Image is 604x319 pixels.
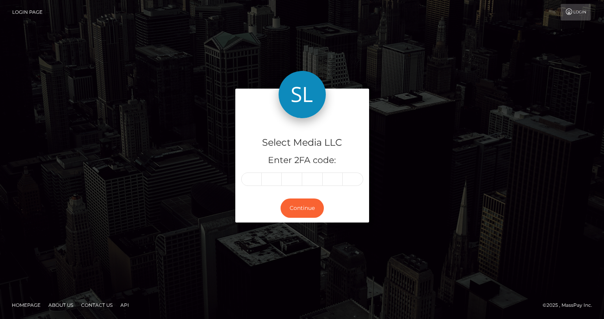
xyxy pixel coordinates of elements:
h5: Enter 2FA code: [241,154,363,167]
a: Contact Us [78,299,116,311]
a: API [117,299,132,311]
a: Login [561,4,591,20]
img: Select Media LLC [279,71,326,118]
button: Continue [281,198,324,218]
div: © 2025 , MassPay Inc. [543,301,598,310]
h4: Select Media LLC [241,136,363,150]
a: Homepage [9,299,44,311]
a: Login Page [12,4,42,20]
a: About Us [45,299,76,311]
